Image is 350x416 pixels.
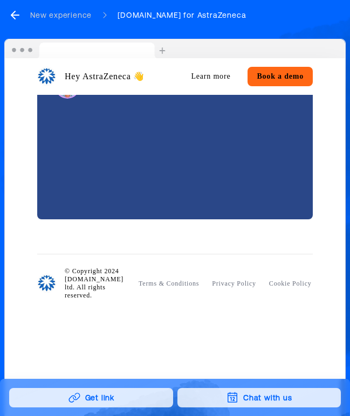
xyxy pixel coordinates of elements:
button: Chat with us [177,388,341,407]
div: New experience [30,10,92,20]
button: Get link [9,388,173,407]
div: [DOMAIN_NAME] for AstraZeneca [118,10,246,20]
svg: go back [9,9,22,22]
img: Browser topbar [5,39,170,59]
